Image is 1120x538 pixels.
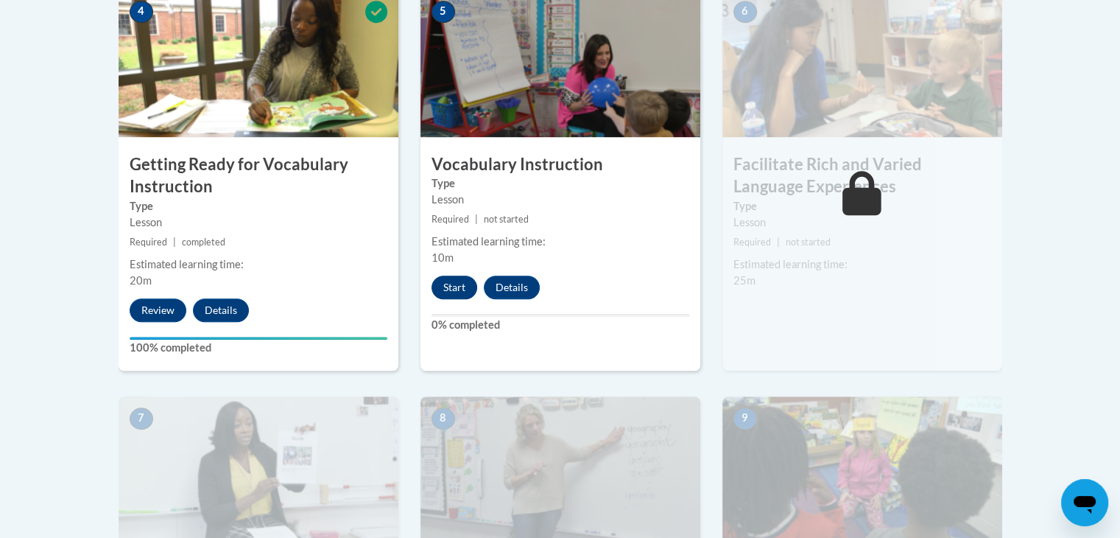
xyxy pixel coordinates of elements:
[130,256,387,273] div: Estimated learning time:
[130,198,387,214] label: Type
[432,175,689,192] label: Type
[432,276,477,299] button: Start
[733,237,771,248] span: Required
[432,251,454,264] span: 10m
[733,256,991,273] div: Estimated learning time:
[722,153,1002,199] h3: Facilitate Rich and Varied Language Experiences
[733,274,756,287] span: 25m
[119,153,398,199] h3: Getting Ready for Vocabulary Instruction
[420,153,700,176] h3: Vocabulary Instruction
[475,214,478,225] span: |
[130,274,152,287] span: 20m
[484,214,529,225] span: not started
[130,214,387,231] div: Lesson
[130,237,167,248] span: Required
[173,237,176,248] span: |
[786,237,831,248] span: not started
[432,1,455,23] span: 5
[432,408,455,430] span: 8
[432,234,689,250] div: Estimated learning time:
[130,340,387,356] label: 100% completed
[484,276,540,299] button: Details
[130,408,153,430] span: 7
[130,337,387,340] div: Your progress
[1061,479,1108,526] iframe: Button to launch messaging window
[130,298,186,322] button: Review
[733,1,757,23] span: 6
[733,408,757,430] span: 9
[432,192,689,208] div: Lesson
[182,237,225,248] span: completed
[432,214,469,225] span: Required
[130,1,153,23] span: 4
[193,298,249,322] button: Details
[432,317,689,333] label: 0% completed
[777,237,780,248] span: |
[733,198,991,214] label: Type
[733,214,991,231] div: Lesson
